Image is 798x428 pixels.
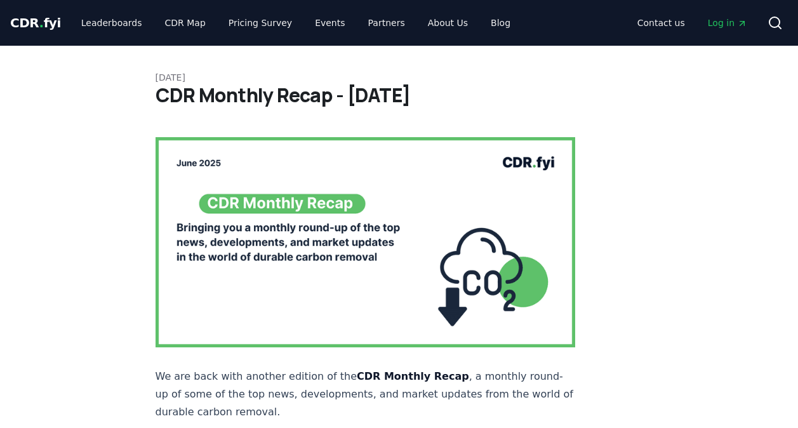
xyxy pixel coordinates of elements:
[10,15,61,30] span: CDR fyi
[418,11,478,34] a: About Us
[39,15,44,30] span: .
[155,11,216,34] a: CDR Map
[481,11,521,34] a: Blog
[71,11,152,34] a: Leaderboards
[627,11,757,34] nav: Main
[698,11,757,34] a: Log in
[156,137,576,347] img: blog post image
[71,11,521,34] nav: Main
[358,11,415,34] a: Partners
[357,370,469,382] strong: CDR Monthly Recap
[627,11,695,34] a: Contact us
[10,14,61,32] a: CDR.fyi
[156,71,643,84] p: [DATE]
[156,84,643,107] h1: CDR Monthly Recap - [DATE]
[218,11,302,34] a: Pricing Survey
[708,17,747,29] span: Log in
[305,11,355,34] a: Events
[156,368,576,421] p: We are back with another edition of the , a monthly round-up of some of the top news, development...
